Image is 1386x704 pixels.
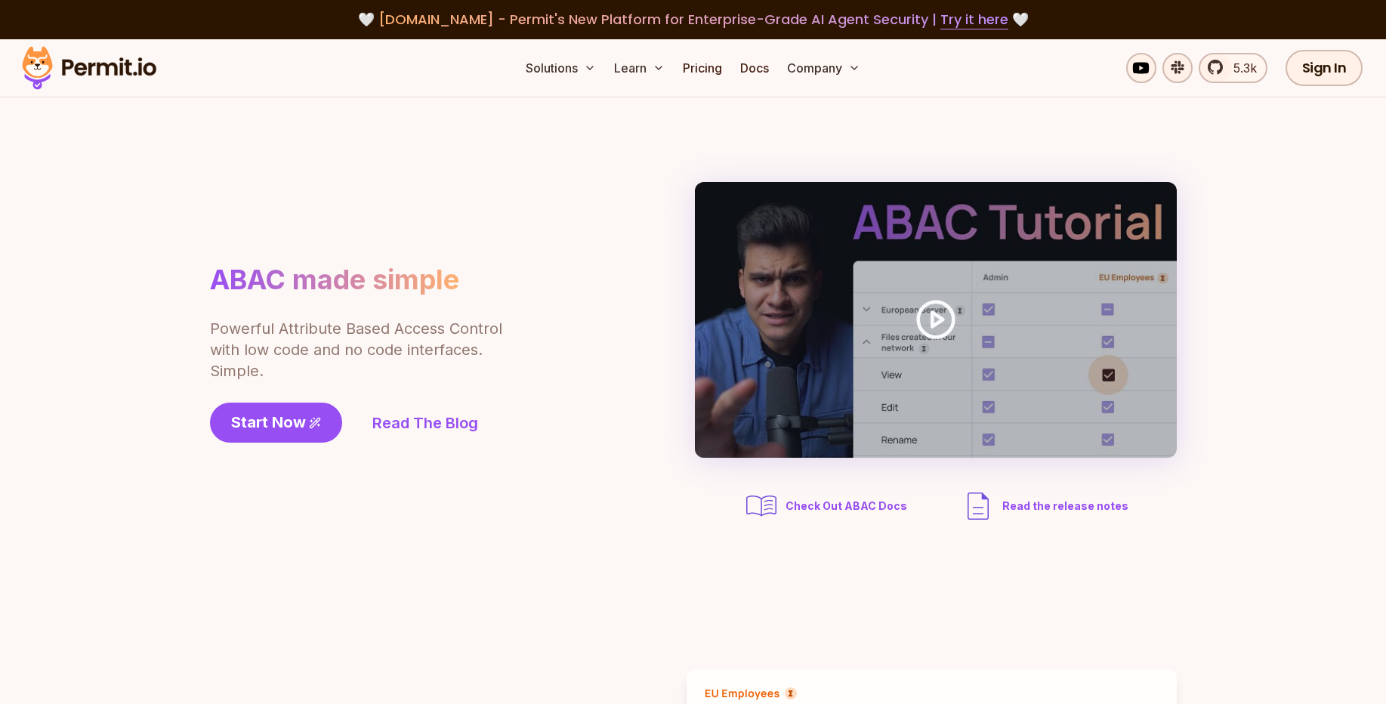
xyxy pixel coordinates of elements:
a: Start Now [210,403,342,443]
img: Permit logo [15,42,163,94]
span: Start Now [231,412,306,433]
p: Powerful Attribute Based Access Control with low code and no code interfaces. Simple. [210,318,505,381]
a: Check Out ABAC Docs [743,488,912,524]
a: Pricing [677,53,728,83]
span: Check Out ABAC Docs [786,499,907,514]
a: 5.3k [1199,53,1267,83]
a: Try it here [940,10,1008,29]
h1: ABAC made simple [210,263,459,297]
button: Company [781,53,866,83]
img: abac docs [743,488,779,524]
button: Solutions [520,53,602,83]
span: Read the release notes [1002,499,1128,514]
button: Learn [608,53,671,83]
a: Sign In [1286,50,1363,86]
div: 🤍 🤍 [36,9,1350,30]
a: Read The Blog [372,412,478,434]
span: 5.3k [1224,59,1257,77]
a: Read the release notes [960,488,1128,524]
span: [DOMAIN_NAME] - Permit's New Platform for Enterprise-Grade AI Agent Security | [378,10,1008,29]
img: description [960,488,996,524]
a: Docs [734,53,775,83]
